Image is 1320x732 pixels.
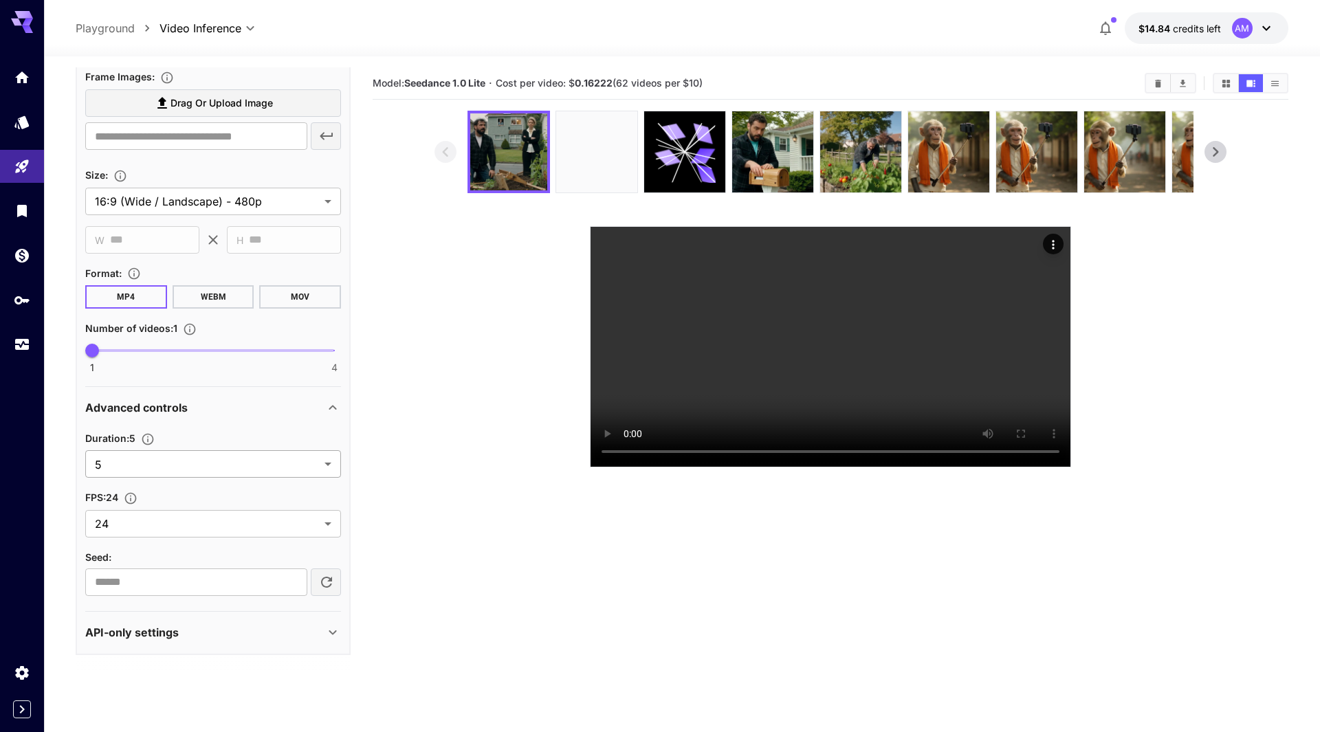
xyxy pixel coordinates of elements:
[1145,73,1196,93] div: Clear videosDownload All
[1084,111,1165,192] img: 4zwgHIAAAAGSURBVAMAPhGnueiJDL0AAAAASUVORK5CYII=
[177,322,202,336] button: Specify how many videos to generate in a single request. Each video generation will be charged se...
[155,71,179,85] button: Upload frame images.
[1214,74,1238,92] button: Show videos in grid view
[14,247,30,264] div: Wallet
[13,700,31,718] button: Expand sidebar
[732,111,813,192] img: 8o3gstAAAABklEQVQDADwzVT21FpK+AAAAAElFTkSuQmCC
[331,361,338,375] span: 4
[556,111,637,192] img: 8A6ifAAAAAGSURBVAMA8vIDwesDsxkAAAAASUVORK5CYII=
[908,111,989,192] img: MiqSAAAABklEQVQDAFSA2iPKiLT8AAAAAElFTkSuQmCC
[85,169,108,181] span: Size :
[85,391,341,424] div: Advanced controls
[1138,21,1221,36] div: $14.8427
[996,111,1077,192] img: 8p1irYAAAAGSURBVAMA+c4yH7ZF0I0AAAAASUVORK5CYII=
[159,20,241,36] span: Video Inference
[85,322,177,334] span: Number of videos : 1
[85,267,122,279] span: Format :
[90,361,94,375] span: 1
[95,193,319,210] span: 16:9 (Wide / Landscape) - 480p
[575,77,613,89] b: 0.16222
[76,20,159,36] nav: breadcrumb
[1213,73,1288,93] div: Show videos in grid viewShow videos in video viewShow videos in list view
[85,71,155,82] span: Frame Images :
[470,113,547,190] img: AAAAAASUVORK5CYII=
[135,432,160,446] button: Set the number of duration
[85,616,341,649] div: API-only settings
[1125,12,1288,44] button: $14.8427AM
[1239,74,1263,92] button: Show videos in video view
[85,285,167,309] button: MP4
[85,432,135,444] span: Duration : 5
[1173,23,1221,34] span: credits left
[236,232,243,248] span: H
[1171,74,1195,92] button: Download All
[14,336,30,353] div: Usage
[496,77,703,89] span: Cost per video: $ (62 videos per $10)
[118,491,143,505] button: Set the fps
[173,285,254,309] button: WEBM
[14,113,30,131] div: Models
[14,69,30,86] div: Home
[260,285,342,309] button: MOV
[95,456,319,473] span: 5
[85,399,188,416] p: Advanced controls
[1172,111,1253,192] img: woQL3kAAAAGSURBVAMA6iUnPiqC4fcAAAAASUVORK5CYII=
[489,75,492,91] p: ·
[1138,23,1173,34] span: $14.84
[108,169,133,183] button: Adjust the dimensions of the generated image by specifying its width and height in pixels, or sel...
[76,20,135,36] a: Playground
[820,111,901,192] img: 8EV4j1AAAABklEQVQDADs1Yh4eLAfzAAAAAElFTkSuQmCC
[404,77,485,89] b: Seedance 1.0 Lite
[1232,18,1253,38] div: AM
[14,664,30,681] div: Settings
[122,267,146,280] button: Choose the file format for the output video.
[95,515,319,532] span: 24
[14,158,30,175] div: Playground
[373,77,485,89] span: Model:
[85,89,341,118] label: Drag or upload image
[1263,74,1287,92] button: Show videos in list view
[85,491,118,503] span: FPS : 24
[1043,234,1064,254] div: Actions
[14,291,30,309] div: API Keys
[85,551,111,563] span: Seed :
[170,95,273,112] span: Drag or upload image
[85,624,179,641] p: API-only settings
[14,202,30,219] div: Library
[1146,74,1170,92] button: Clear videos
[95,232,104,248] span: W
